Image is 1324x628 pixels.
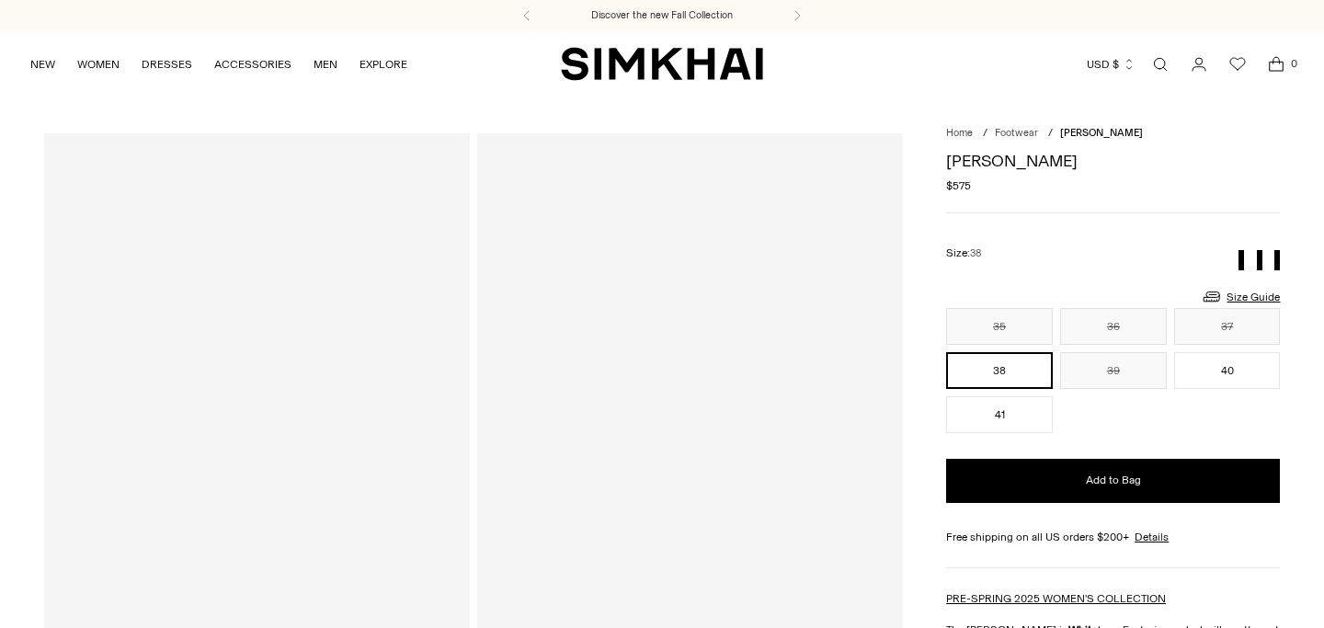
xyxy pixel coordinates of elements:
[1142,46,1179,83] a: Open search modal
[591,8,733,23] a: Discover the new Fall Collection
[1060,308,1167,345] button: 36
[1086,473,1141,488] span: Add to Bag
[314,44,337,85] a: MEN
[946,153,1280,169] h1: [PERSON_NAME]
[142,44,192,85] a: DRESSES
[1048,126,1053,142] div: /
[30,44,55,85] a: NEW
[946,126,1280,142] nav: breadcrumbs
[946,592,1166,605] a: PRE-SPRING 2025 WOMEN'S COLLECTION
[946,529,1280,545] div: Free shipping on all US orders $200+
[946,308,1053,345] button: 35
[1201,285,1280,308] a: Size Guide
[946,127,973,139] a: Home
[946,245,981,262] label: Size:
[946,352,1053,389] button: 38
[970,247,981,259] span: 38
[1181,46,1217,83] a: Go to the account page
[1087,44,1136,85] button: USD $
[1174,352,1281,389] button: 40
[1060,127,1143,139] span: [PERSON_NAME]
[561,46,763,82] a: SIMKHAI
[77,44,120,85] a: WOMEN
[983,126,987,142] div: /
[214,44,291,85] a: ACCESSORIES
[946,177,971,194] span: $575
[946,396,1053,433] button: 41
[995,127,1038,139] a: Footwear
[1258,46,1295,83] a: Open cart modal
[946,459,1280,503] button: Add to Bag
[1174,308,1281,345] button: 37
[1135,529,1169,545] a: Details
[360,44,407,85] a: EXPLORE
[1219,46,1256,83] a: Wishlist
[1285,55,1302,72] span: 0
[1060,352,1167,389] button: 39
